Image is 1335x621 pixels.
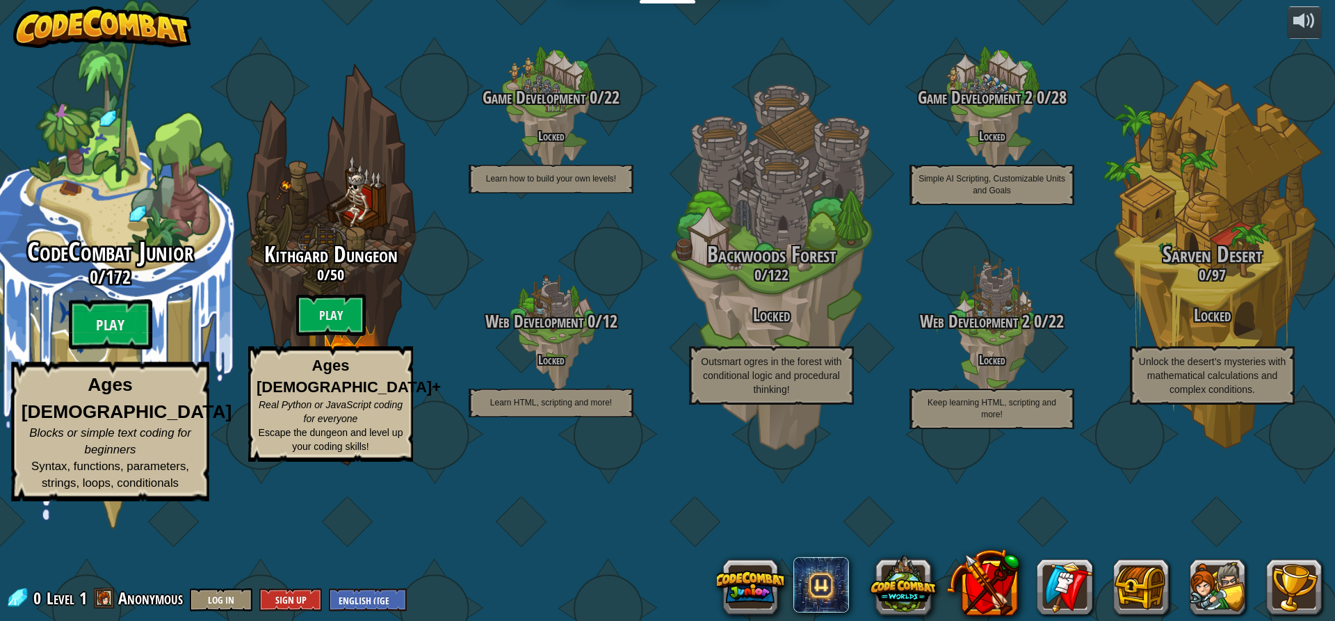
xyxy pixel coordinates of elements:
[1212,264,1226,285] span: 97
[768,264,788,285] span: 122
[602,309,617,333] span: 12
[259,427,403,452] span: Escape the dungeon and level up your coding skills!
[220,266,441,283] h3: /
[441,88,661,107] h3: /
[661,306,882,325] h3: Locked
[27,234,193,270] span: CodeCombat Junior
[707,239,836,269] span: Backwoods Forest
[604,86,620,109] span: 22
[920,309,1030,333] span: Web Development 2
[330,264,344,285] span: 50
[220,44,441,485] div: Complete previous world to unlock
[918,86,1033,109] span: Game Development 2
[118,587,183,609] span: Anonymous
[259,588,322,611] button: Sign Up
[47,587,74,610] span: Level
[257,357,441,396] strong: Ages [DEMOGRAPHIC_DATA]+
[1051,86,1067,109] span: 28
[1139,356,1286,395] span: Unlock the desert’s mysteries with mathematical calculations and complex conditions.
[1033,86,1044,109] span: 0
[1049,309,1064,333] span: 22
[33,587,45,609] span: 0
[1102,266,1322,283] h3: /
[928,398,1056,419] span: Keep learning HTML, scripting and more!
[1287,6,1322,39] button: Adjust volume
[485,309,583,333] span: Web Development
[882,312,1102,331] h3: /
[31,460,189,490] span: Syntax, functions, parameters, strings, loops, conditionals
[264,239,398,269] span: Kithgard Dungeon
[79,587,87,609] span: 1
[1163,239,1263,269] span: Sarven Desert
[69,300,152,350] btn: Play
[22,375,232,422] strong: Ages [DEMOGRAPHIC_DATA]
[661,266,882,283] h3: /
[583,309,595,333] span: 0
[1030,309,1042,333] span: 0
[296,294,366,336] btn: Play
[29,426,191,456] span: Blocks or simple text coding for beginners
[1199,264,1206,285] span: 0
[483,86,585,109] span: Game Development
[13,6,191,48] img: CodeCombat - Learn how to code by playing a game
[490,398,612,408] span: Learn HTML, scripting and more!
[441,353,661,366] h4: Locked
[259,399,403,424] span: Real Python or JavaScript coding for everyone
[190,588,252,611] button: Log In
[882,129,1102,143] h4: Locked
[882,88,1102,107] h3: /
[585,86,597,109] span: 0
[486,174,616,184] span: Learn how to build your own levels!
[441,312,661,331] h3: /
[1102,306,1322,325] h3: Locked
[106,264,131,289] span: 172
[90,264,98,289] span: 0
[754,264,761,285] span: 0
[441,129,661,143] h4: Locked
[701,356,841,395] span: Outsmart ogres in the forest with conditional logic and procedural thinking!
[317,264,324,285] span: 0
[919,174,1065,195] span: Simple AI Scripting, Customizable Units and Goals
[882,353,1102,366] h4: Locked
